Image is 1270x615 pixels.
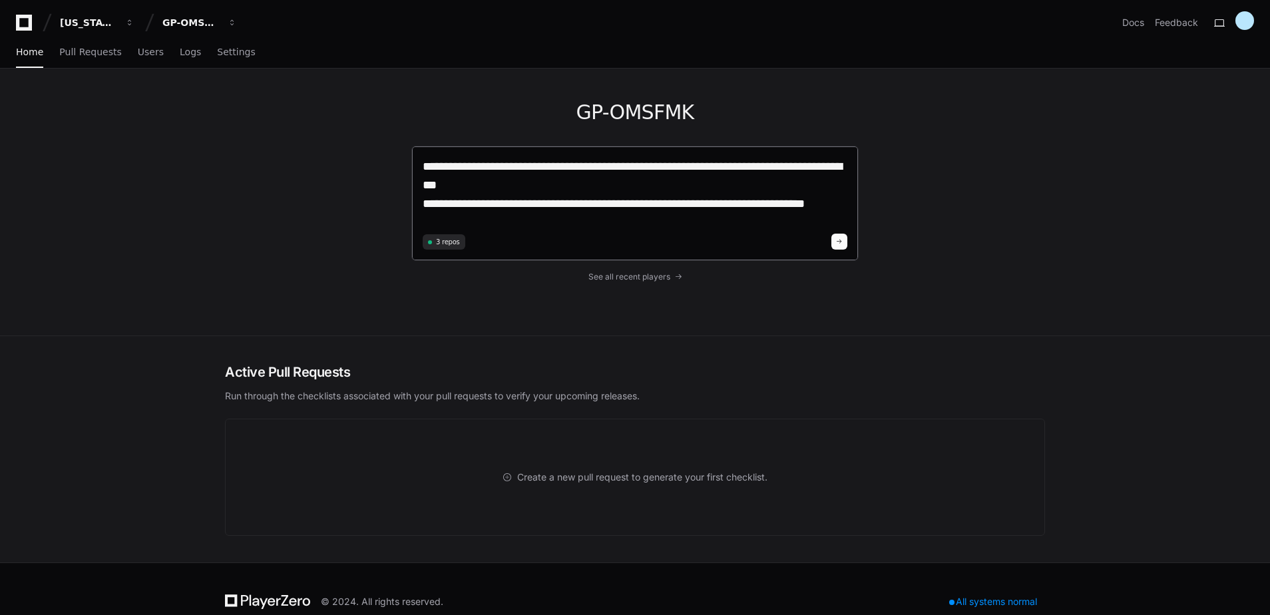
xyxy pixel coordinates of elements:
div: GP-OMSFMK [162,16,220,29]
button: Feedback [1155,16,1198,29]
span: 3 repos [436,237,460,247]
h2: Active Pull Requests [225,363,1045,381]
a: Logs [180,37,201,68]
div: All systems normal [941,592,1045,611]
a: See all recent players [411,272,859,282]
a: Home [16,37,43,68]
span: Pull Requests [59,48,121,56]
span: Settings [217,48,255,56]
span: Home [16,48,43,56]
button: [US_STATE] Pacific [55,11,140,35]
a: Settings [217,37,255,68]
div: © 2024. All rights reserved. [321,595,443,608]
h1: GP-OMSFMK [411,101,859,124]
span: Create a new pull request to generate your first checklist. [517,471,767,484]
div: [US_STATE] Pacific [60,16,117,29]
span: See all recent players [588,272,670,282]
button: GP-OMSFMK [157,11,242,35]
span: Logs [180,48,201,56]
a: Docs [1122,16,1144,29]
a: Users [138,37,164,68]
a: Pull Requests [59,37,121,68]
p: Run through the checklists associated with your pull requests to verify your upcoming releases. [225,389,1045,403]
span: Users [138,48,164,56]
